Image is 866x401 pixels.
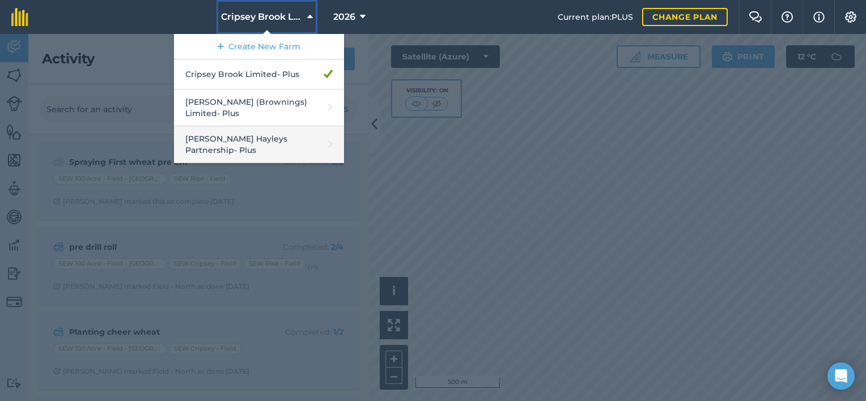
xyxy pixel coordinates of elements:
[642,8,728,26] a: Change plan
[221,10,303,24] span: Cripsey Brook Limited
[813,10,825,24] img: svg+xml;base64,PHN2ZyB4bWxucz0iaHR0cDovL3d3dy53My5vcmcvMjAwMC9zdmciIHdpZHRoPSIxNyIgaGVpZ2h0PSIxNy...
[844,11,857,23] img: A cog icon
[333,10,355,24] span: 2026
[174,34,344,59] a: Create New Farm
[827,362,855,390] div: Open Intercom Messenger
[174,59,344,89] a: Cripsey Brook Limited- Plus
[749,11,762,23] img: Two speech bubbles overlapping with the left bubble in the forefront
[780,11,794,23] img: A question mark icon
[174,126,344,163] a: [PERSON_NAME] Hayleys Partnership- Plus
[174,89,344,126] a: [PERSON_NAME] (Brownings) Limited- Plus
[558,11,633,23] span: Current plan : PLUS
[11,8,28,26] img: fieldmargin Logo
